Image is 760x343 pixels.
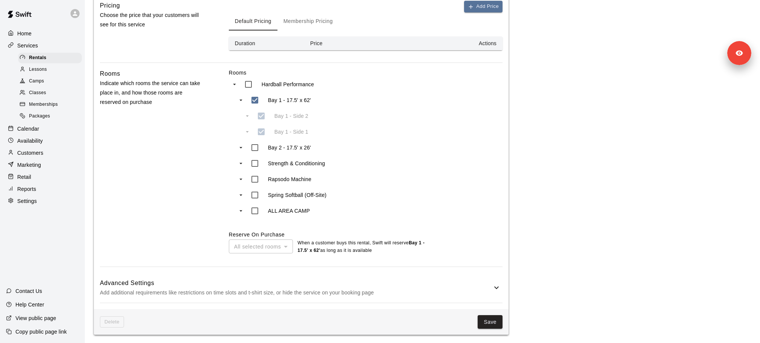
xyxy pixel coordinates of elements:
button: Add Price [464,1,503,12]
p: Strength & Conditioning [268,160,325,167]
button: Save [478,315,503,329]
th: Duration [229,37,304,50]
p: Calendar [17,125,39,133]
p: Bay 1 - 17.5' x 62' [268,96,311,104]
div: Advanced SettingsAdd additional requirements like restrictions on time slots and t-shirt size, or... [100,273,503,303]
span: Packages [29,113,50,120]
span: Rentals [29,54,46,62]
th: Price [304,37,380,50]
div: Packages [18,111,82,122]
a: Marketing [6,159,79,171]
span: Camps [29,78,44,85]
button: Default Pricing [229,12,277,30]
p: Contact Us [15,287,42,295]
ul: swift facility view [229,76,380,219]
a: Availability [6,135,79,146]
p: ALL AREA CAMP [268,207,310,215]
div: Lessons [18,64,82,75]
p: Settings [17,197,37,205]
a: Services [6,40,79,51]
div: Camps [18,76,82,87]
p: Customers [17,149,43,157]
label: Rooms [229,69,503,76]
p: Hardball Performance [262,81,314,88]
label: Reserve On Purchase [229,232,285,238]
span: Memberships [29,101,58,108]
p: Availability [17,137,43,145]
p: View public page [15,314,56,322]
a: Home [6,28,79,39]
a: Customers [6,147,79,159]
a: Memberships [18,99,85,111]
p: Indicate which rooms the service can take place in, and how those rooms are reserved on purchase [100,79,205,107]
p: Bay 2 - 17.5' x 26' [268,144,311,151]
p: When a customer buys this rental , Swift will reserve as long as it is available [297,239,429,255]
p: Help Center [15,301,44,308]
p: Services [17,42,38,49]
a: Rentals [18,52,85,64]
div: Memberships [18,99,82,110]
p: Spring Softball (Off-Site) [268,191,326,199]
a: Camps [18,76,85,87]
span: Classes [29,89,46,97]
a: Retail [6,171,79,183]
a: Settings [6,195,79,207]
p: Choose the price that your customers will see for this service [100,11,205,29]
h6: Advanced Settings [100,278,492,288]
a: Packages [18,111,85,122]
a: Lessons [18,64,85,75]
a: Calendar [6,123,79,134]
p: Bay 1 - Side 1 [274,128,308,136]
p: Copy public page link [15,328,67,335]
button: Membership Pricing [277,12,339,30]
p: Rapsodo Machine [268,175,311,183]
p: Marketing [17,161,41,169]
a: Reports [6,183,79,195]
th: Actions [380,37,503,50]
div: Rentals [18,53,82,63]
h6: Rooms [100,69,120,79]
p: Home [17,30,32,37]
p: Add additional requirements like restrictions on time slots and t-shirt size, or hide the service... [100,288,492,297]
p: Bay 1 - Side 2 [274,112,308,120]
h6: Pricing [100,1,120,11]
p: Retail [17,173,31,181]
p: Reports [17,185,36,193]
span: Lessons [29,66,47,73]
div: Classes [18,88,82,98]
span: This rental can't be deleted because its tied to: credits, [100,316,124,328]
a: Classes [18,87,85,99]
div: All selected rooms [229,239,293,253]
